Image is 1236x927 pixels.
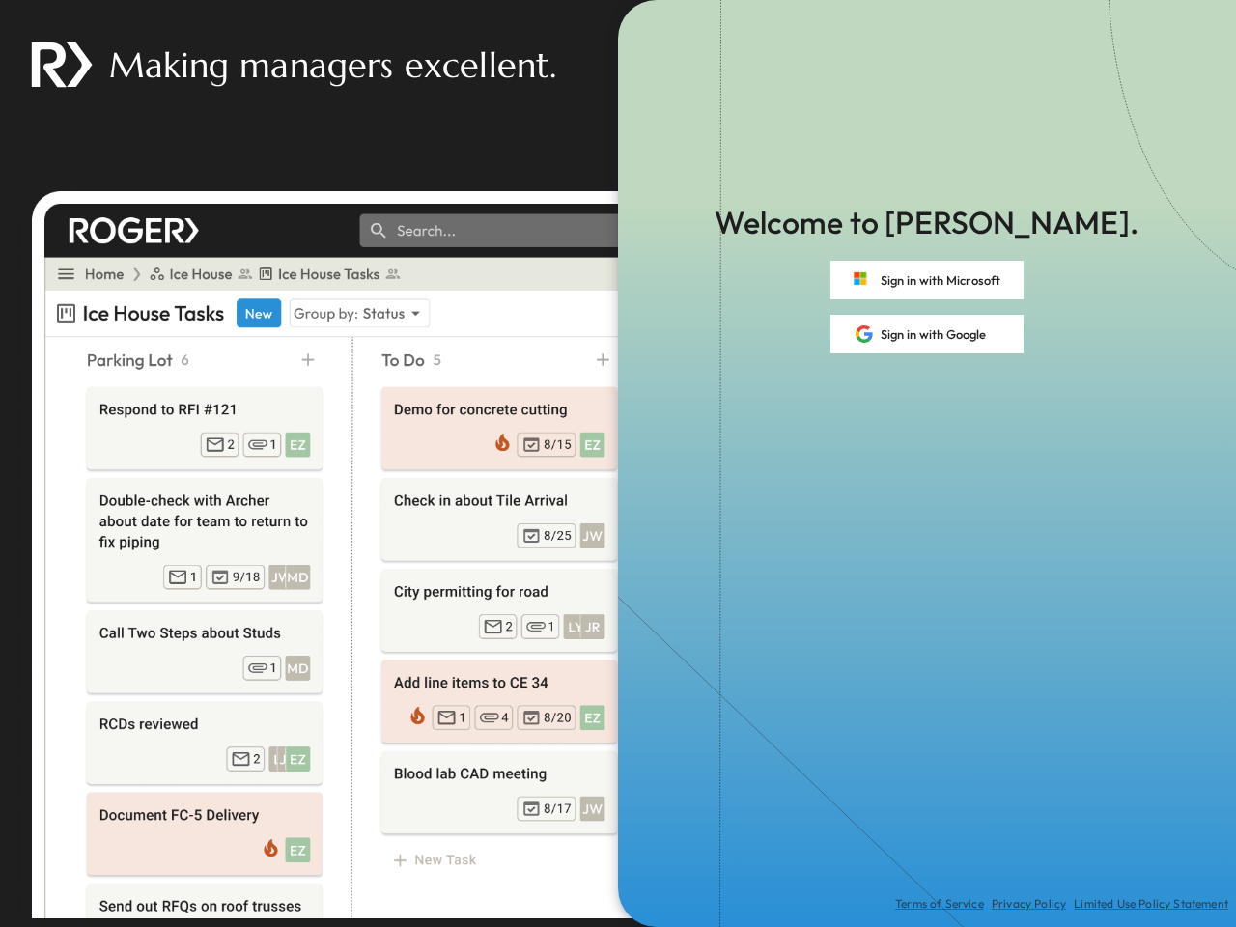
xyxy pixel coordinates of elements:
[895,896,984,912] a: Terms of Service
[830,261,1024,299] button: Sign in with Microsoft
[1074,896,1228,912] a: Limited Use Policy Statement
[830,315,1024,353] button: Sign in with Google
[715,201,1138,245] p: Welcome to [PERSON_NAME].
[992,896,1066,912] a: Privacy Policy
[109,41,556,90] p: Making managers excellent.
